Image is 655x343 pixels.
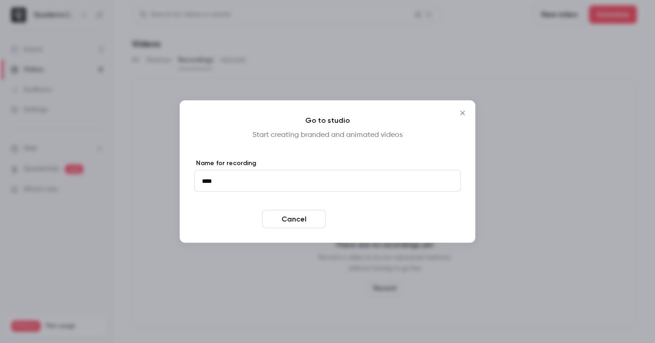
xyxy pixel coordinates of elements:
button: Close [453,104,472,122]
button: Cancel [262,210,326,228]
p: Start creating branded and animated videos [194,130,461,141]
label: Name for recording [194,159,461,168]
h4: Go to studio [194,115,461,126]
button: Enter studio [329,210,393,228]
